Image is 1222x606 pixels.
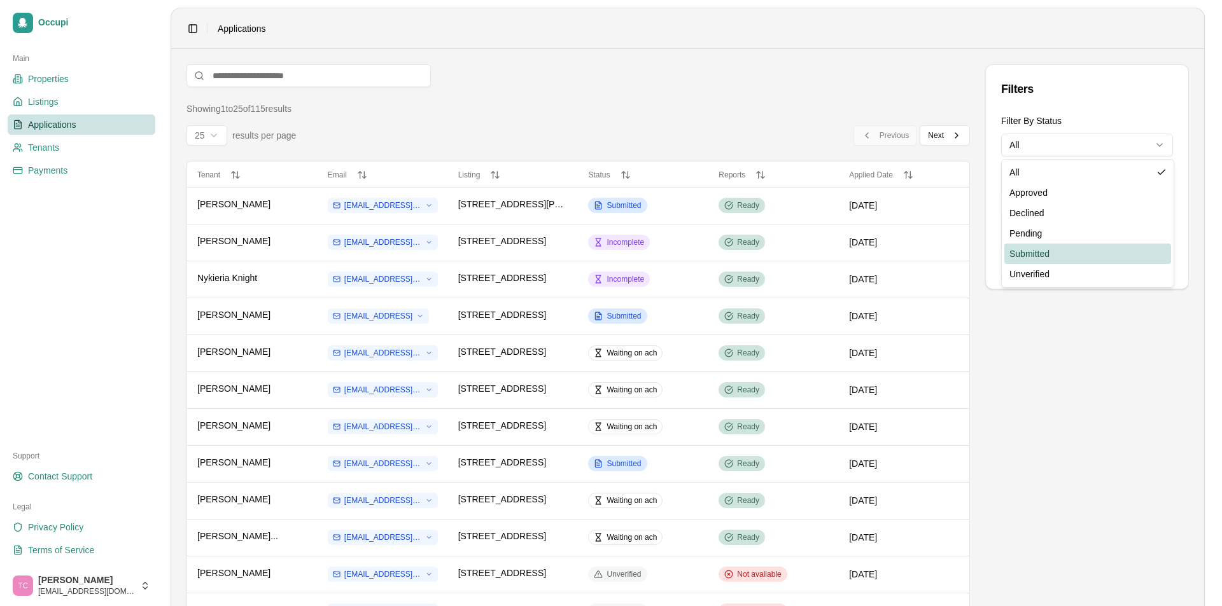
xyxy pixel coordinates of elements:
span: Approved [1009,186,1048,199]
span: Declined [1009,207,1044,219]
span: Submitted [1009,247,1050,260]
span: Pending [1009,227,1042,240]
span: Unverified [1009,268,1050,280]
span: All [1009,166,1020,179]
